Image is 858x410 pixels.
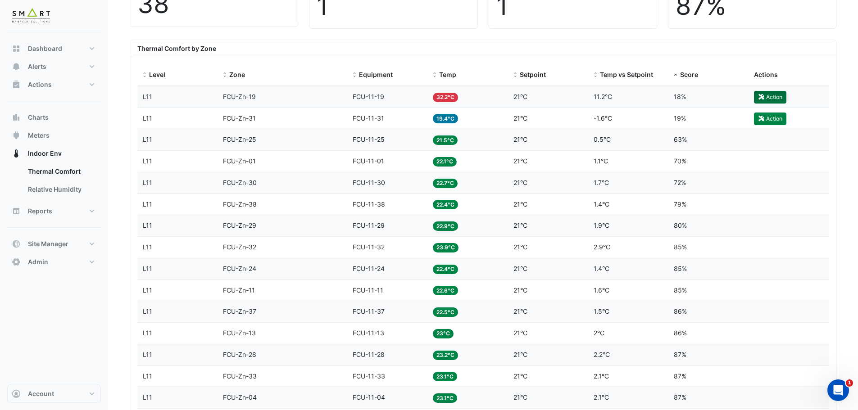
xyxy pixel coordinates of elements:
[21,162,101,180] a: Thermal Comfort
[594,135,611,143] span: 0.5°C
[594,243,610,251] span: 2.9°C
[11,7,51,25] img: Company Logo
[353,157,384,165] span: FCU-11-01
[223,329,256,337] span: FCU-Zn-13
[223,265,256,272] span: FCU-Zn-24
[143,93,152,100] span: L11
[28,239,68,248] span: Site Manager
[594,157,608,165] span: 1.1°C
[353,372,385,380] span: FCU-11-33
[143,221,152,229] span: L11
[28,257,48,266] span: Admin
[28,44,62,53] span: Dashboard
[513,286,527,294] span: 21°C
[353,135,385,143] span: FCU-11-25
[353,114,384,122] span: FCU-11-31
[433,114,458,123] span: 19.4°C
[143,351,152,358] span: L11
[594,393,609,401] span: 2.1°C
[353,265,385,272] span: FCU-11-24
[594,114,612,122] span: -1.6°C
[7,40,101,58] button: Dashboard
[7,126,101,144] button: Meters
[674,135,687,143] span: 63%
[28,149,62,158] span: Indoor Env
[353,243,385,251] span: FCU-11-32
[674,93,686,100] span: 18%
[846,379,853,387] span: 1
[143,286,152,294] span: L11
[223,393,257,401] span: FCU-Zn-04
[513,221,527,229] span: 21°C
[7,385,101,403] button: Account
[600,71,653,78] span: Temp vs Setpoint
[353,307,385,315] span: FCU-11-37
[7,202,101,220] button: Reports
[433,265,458,274] span: 22.4°C
[149,71,165,78] span: Level
[827,379,849,401] iframe: Intercom live chat
[674,221,687,229] span: 80%
[594,179,609,186] span: 1.7°C
[513,351,527,358] span: 21°C
[513,307,527,315] span: 21°C
[12,207,21,216] app-icon: Reports
[674,329,687,337] span: 86%
[353,221,385,229] span: FCU-11-29
[433,179,458,188] span: 22.7°C
[12,62,21,71] app-icon: Alerts
[143,393,152,401] span: L11
[12,257,21,266] app-icon: Admin
[594,200,609,208] span: 1.4°C
[594,329,604,337] span: 2°C
[353,200,385,208] span: FCU-11-38
[594,221,609,229] span: 1.9°C
[223,243,256,251] span: FCU-Zn-32
[433,307,458,317] span: 22.5°C
[353,351,385,358] span: FCU-11-28
[674,179,686,186] span: 72%
[353,329,384,337] span: FCU-11-13
[28,207,52,216] span: Reports
[513,179,527,186] span: 21°C
[680,71,698,78] span: Score
[143,157,152,165] span: L11
[433,351,458,360] span: 23.2°C
[28,80,52,89] span: Actions
[513,200,527,208] span: 21°C
[433,93,458,102] span: 32.2°C
[353,93,384,100] span: FCU-11-19
[143,243,152,251] span: L11
[433,372,457,381] span: 23.1°C
[7,235,101,253] button: Site Manager
[520,71,546,78] span: Setpoint
[28,62,46,71] span: Alerts
[433,200,458,209] span: 22.4°C
[143,329,152,337] span: L11
[513,329,527,337] span: 21°C
[594,265,609,272] span: 1.4°C
[223,93,256,100] span: FCU-Zn-19
[353,286,383,294] span: FCU-11-11
[223,179,257,186] span: FCU-Zn-30
[433,221,458,231] span: 22.9°C
[223,200,257,208] span: FCU-Zn-38
[223,351,256,358] span: FCU-Zn-28
[12,44,21,53] app-icon: Dashboard
[223,372,257,380] span: FCU-Zn-33
[594,286,609,294] span: 1.6°C
[353,179,385,186] span: FCU-11-30
[513,243,527,251] span: 21°C
[7,58,101,76] button: Alerts
[12,113,21,122] app-icon: Charts
[674,200,686,208] span: 79%
[28,131,50,140] span: Meters
[21,180,101,198] a: Relative Humidity
[513,372,527,380] span: 21°C
[674,265,687,272] span: 85%
[143,179,152,186] span: L11
[433,329,454,338] span: 23°C
[513,393,527,401] span: 21°C
[7,253,101,271] button: Admin
[353,393,385,401] span: FCU-11-04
